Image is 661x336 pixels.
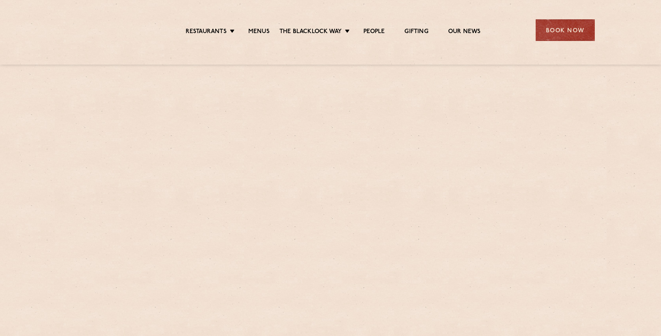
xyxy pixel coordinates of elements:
a: People [363,28,385,37]
a: Our News [448,28,481,37]
a: Restaurants [186,28,227,37]
a: The Blacklock Way [279,28,342,37]
a: Menus [248,28,270,37]
img: svg%3E [67,7,135,53]
div: Book Now [536,19,595,41]
a: Gifting [404,28,428,37]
